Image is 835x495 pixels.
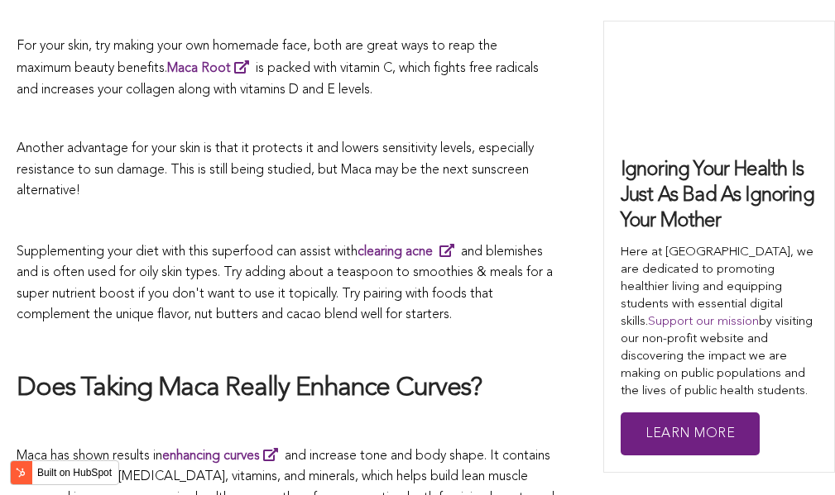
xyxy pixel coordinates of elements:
a: Maca Root [167,62,256,75]
iframe: Chat Widget [752,416,835,495]
a: clearing acne [358,245,461,259]
button: Built on HubSpot [10,460,119,485]
strong: clearing acne [358,245,433,259]
span: Supplementing your diet with this superfood can assist with and blemishes and is often used for o... [17,245,553,322]
label: Built on HubSpot [31,462,118,483]
span: For your skin, try making your own homemade face, both are great ways to reap the maximum beauty ... [17,40,497,76]
strong: enhancing curves [162,450,260,463]
img: HubSpot sprocket logo [11,463,31,483]
a: Learn More [621,412,760,456]
h2: Does Taking Maca Really Enhance Curves? [17,372,554,407]
span: Maca Root [167,62,231,75]
span: is packed with vitamin C, which fights free radicals and increases your collagen along with vitam... [17,62,539,97]
span: Another advantage for your skin is that it protects it and lowers sensitivity levels, especially ... [17,142,534,198]
a: enhancing curves [162,450,285,463]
